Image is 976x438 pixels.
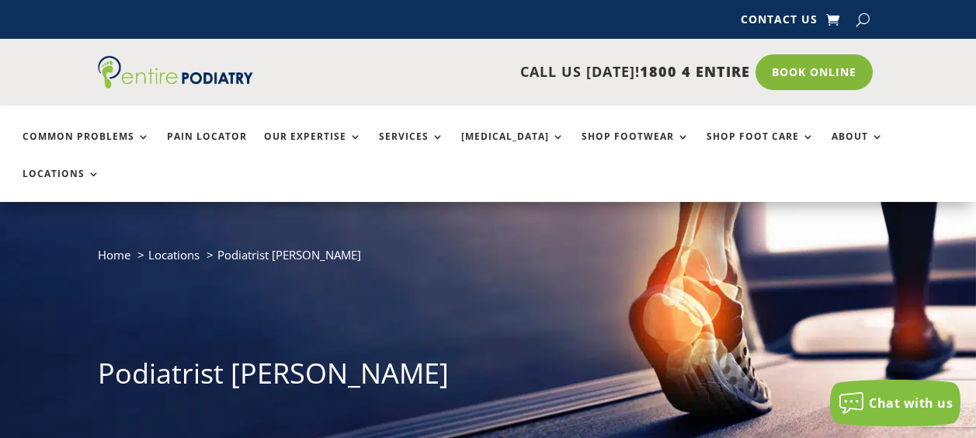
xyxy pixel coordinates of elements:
[98,354,879,401] h1: Podiatrist [PERSON_NAME]
[167,131,247,165] a: Pain Locator
[830,380,960,426] button: Chat with us
[741,14,818,31] a: Contact Us
[832,131,884,165] a: About
[461,131,564,165] a: [MEDICAL_DATA]
[869,395,953,412] span: Chat with us
[98,76,253,92] a: Entire Podiatry
[264,131,362,165] a: Our Expertise
[23,169,100,202] a: Locations
[582,131,689,165] a: Shop Footwear
[273,62,750,82] p: CALL US [DATE]!
[148,247,200,262] a: Locations
[640,62,750,81] span: 1800 4 ENTIRE
[217,247,361,262] span: Podiatrist [PERSON_NAME]
[98,247,130,262] a: Home
[98,245,879,276] nav: breadcrumb
[755,54,873,90] a: Book Online
[23,131,150,165] a: Common Problems
[379,131,444,165] a: Services
[707,131,814,165] a: Shop Foot Care
[98,56,253,89] img: logo (1)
